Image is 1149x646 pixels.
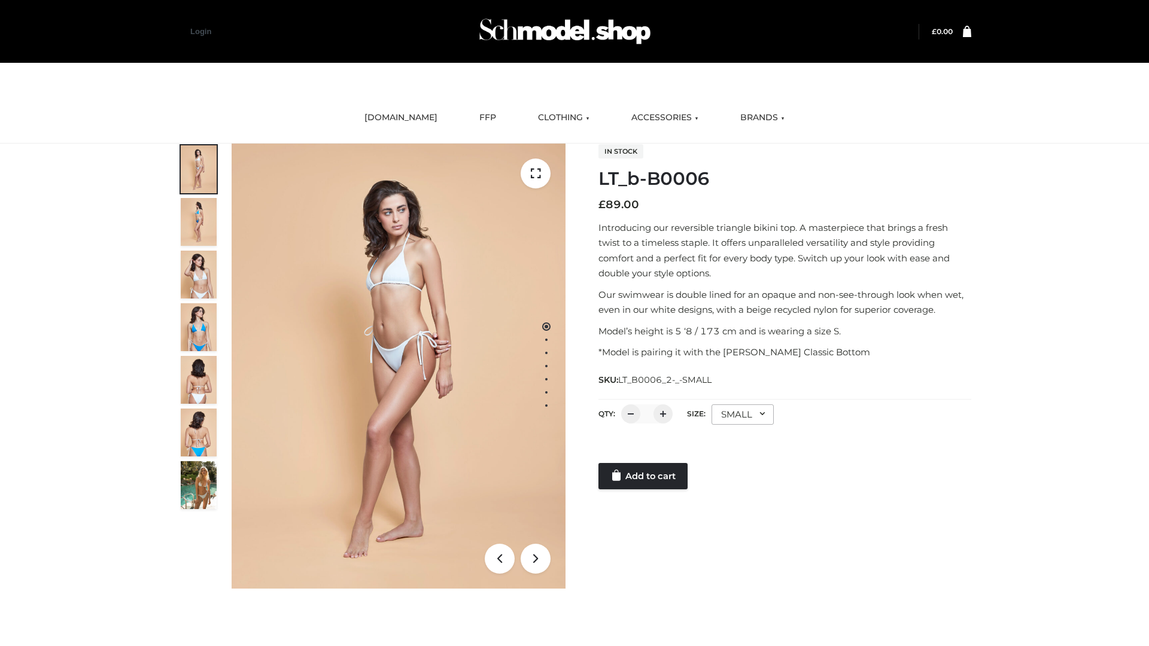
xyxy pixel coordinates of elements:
[598,287,971,318] p: Our swimwear is double lined for an opaque and non-see-through look when wet, even in our white d...
[598,345,971,360] p: *Model is pairing it with the [PERSON_NAME] Classic Bottom
[529,105,598,131] a: CLOTHING
[598,220,971,281] p: Introducing our reversible triangle bikini top. A masterpiece that brings a fresh twist to a time...
[598,168,971,190] h1: LT_b-B0006
[232,144,566,589] img: ArielClassicBikiniTop_CloudNine_AzureSky_OW114ECO_1
[598,373,713,387] span: SKU:
[598,409,615,418] label: QTY:
[355,105,446,131] a: [DOMAIN_NAME]
[598,463,688,489] a: Add to cart
[687,409,706,418] label: Size:
[622,105,707,131] a: ACCESSORIES
[598,198,639,211] bdi: 89.00
[731,105,794,131] a: BRANDS
[181,198,217,246] img: ArielClassicBikiniTop_CloudNine_AzureSky_OW114ECO_2-scaled.jpg
[598,324,971,339] p: Model’s height is 5 ‘8 / 173 cm and is wearing a size S.
[618,374,712,385] span: LT_B0006_2-_-SMALL
[598,144,643,159] span: In stock
[475,8,655,55] img: Schmodel Admin 964
[181,303,217,351] img: ArielClassicBikiniTop_CloudNine_AzureSky_OW114ECO_4-scaled.jpg
[932,27,953,36] a: £0.00
[181,251,217,298] img: ArielClassicBikiniTop_CloudNine_AzureSky_OW114ECO_3-scaled.jpg
[181,409,217,456] img: ArielClassicBikiniTop_CloudNine_AzureSky_OW114ECO_8-scaled.jpg
[470,105,505,131] a: FFP
[932,27,937,36] span: £
[181,356,217,404] img: ArielClassicBikiniTop_CloudNine_AzureSky_OW114ECO_7-scaled.jpg
[190,27,211,36] a: Login
[932,27,953,36] bdi: 0.00
[181,145,217,193] img: ArielClassicBikiniTop_CloudNine_AzureSky_OW114ECO_1-scaled.jpg
[712,404,774,425] div: SMALL
[598,198,606,211] span: £
[181,461,217,509] img: Arieltop_CloudNine_AzureSky2.jpg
